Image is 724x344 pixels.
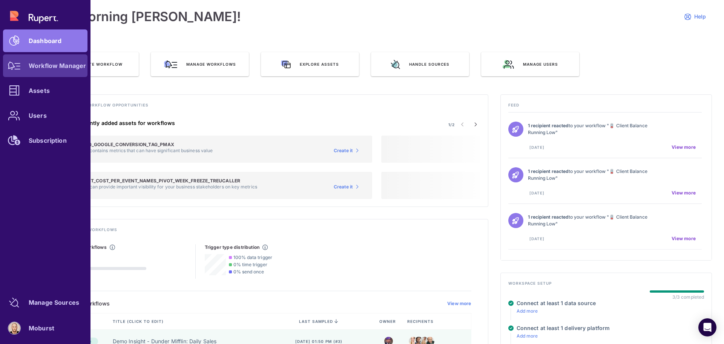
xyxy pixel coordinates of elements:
p: This asset can provide important visibility for your business stakeholders on key metrics [67,184,257,190]
span: View more [672,236,696,242]
a: Subscription [3,129,87,152]
span: Manage workflows [186,62,236,67]
span: [DATE] 01:50 pm (#3) [295,339,342,344]
p: to your workflow "🪫 Client Balance Running Low" [528,122,660,136]
strong: 1 recipient reacted [528,168,569,174]
span: [DATE] [529,145,545,150]
div: Assets [29,88,50,93]
h4: Connect at least 1 delivery platform [517,325,610,332]
span: Create it [334,184,353,190]
h4: Discover new workflow opportunities [49,102,480,112]
span: 1/2 [448,122,455,127]
h4: Workspace setup [508,281,704,290]
span: Handle sources [409,62,449,67]
div: Open Intercom Messenger [698,318,716,336]
span: Create Workflow [78,62,123,67]
strong: 1 recipient reacted [528,123,569,128]
div: Users [29,113,47,118]
div: Subscription [29,138,67,143]
span: [DATE] [529,236,545,241]
p: to your workflow "🪫 Client Balance Running Low" [528,168,660,182]
div: 3/3 completed [672,294,704,300]
h5: Trigger type distribution [205,244,260,250]
a: Users [3,104,87,127]
a: View more [447,301,471,307]
p: to your workflow "🪫 Client Balance Running Low" [528,214,660,227]
div: Moburst [29,326,54,330]
h4: Track existing workflows [49,227,480,237]
span: last sampled [299,319,333,324]
div: Manage Sources [29,300,79,305]
span: 0% time trigger [233,262,267,267]
span: Recipients [407,319,435,324]
span: [DATE] [529,190,545,196]
span: View more [672,190,696,196]
span: Explore assets [300,62,339,67]
a: Add more [517,308,538,314]
img: account-photo [8,322,20,334]
div: Workflow Manager [29,63,86,68]
span: 100% data trigger [233,255,272,260]
a: Workflow Manager [3,54,87,77]
h5: Table: FACT_COST_PER_EVENT_NAMES_PIVOT_WEEK_FREEZE_TREUCALLER [67,178,257,184]
span: 0% send once [233,269,264,275]
h4: Suggested recently added assets for workflows [49,120,372,126]
strong: 1 recipient reacted [528,214,569,220]
p: 0/3 workflows [58,273,146,279]
h3: QUICK ACTIONS [41,42,712,52]
a: Add more [517,333,538,339]
h1: Good morning [PERSON_NAME]! [41,9,241,24]
span: Create it [334,148,353,154]
span: Title (click to edit) [113,319,165,324]
span: Help [694,13,706,20]
span: Manage users [523,62,558,67]
a: Manage Sources [3,291,87,314]
h4: Feed [508,102,704,112]
a: Assets [3,79,87,102]
span: Owner [379,319,397,324]
h4: Connect at least 1 data source [517,300,596,307]
span: View more [672,144,696,150]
